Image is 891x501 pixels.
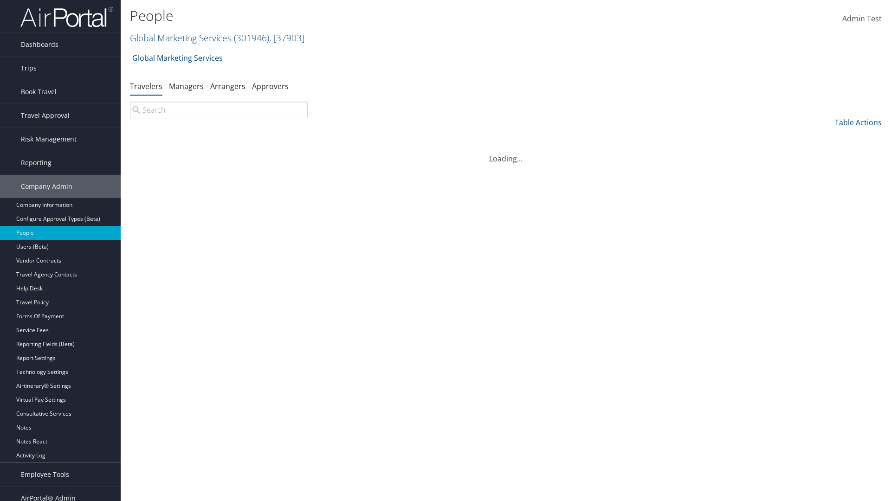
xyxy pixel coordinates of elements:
span: , [ 37903 ] [269,32,304,44]
h1: People [130,6,631,26]
span: Risk Management [21,128,77,151]
span: ( 301946 ) [234,32,269,44]
span: Book Travel [21,80,57,103]
a: Global Marketing Services [130,32,304,44]
span: Admin Test [842,13,882,24]
a: Global Marketing Services [132,49,223,67]
a: Managers [169,81,204,91]
a: Travelers [130,81,162,91]
a: Table Actions [835,117,882,128]
span: Trips [21,57,37,80]
input: Search [130,102,308,118]
span: Company Admin [21,175,72,198]
a: Arrangers [210,81,245,91]
span: Travel Approval [21,104,70,127]
span: Reporting [21,151,52,174]
span: Employee Tools [21,463,69,486]
img: airportal-logo.png [20,6,113,28]
span: Dashboards [21,33,58,56]
div: Loading... [130,142,882,164]
a: Approvers [252,81,289,91]
a: Admin Test [842,5,882,33]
